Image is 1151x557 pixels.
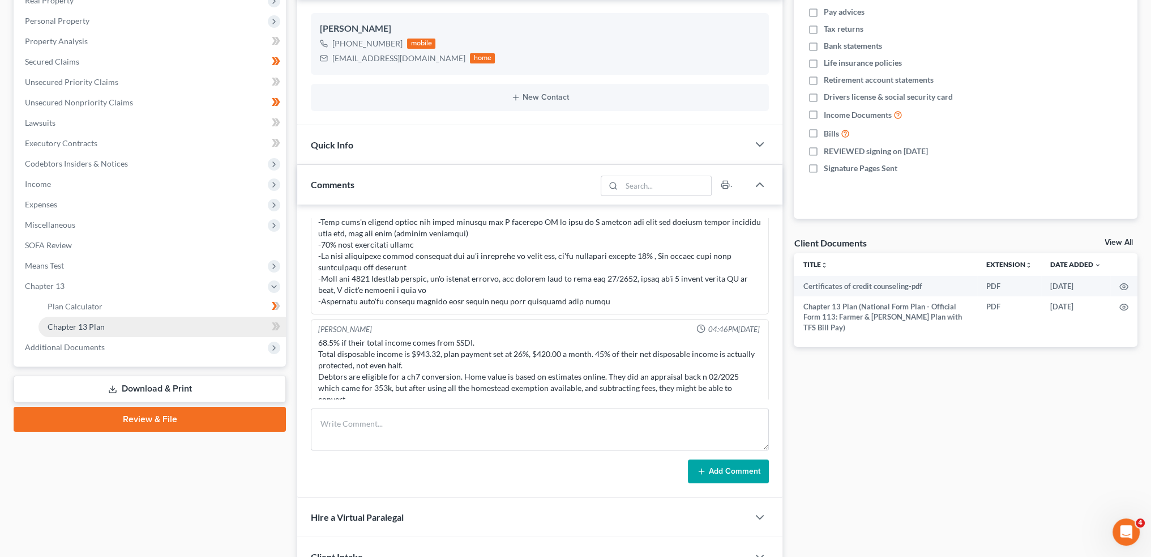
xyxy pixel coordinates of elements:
span: Plan Calculator [48,301,102,311]
span: 04:46PM[DATE] [708,324,759,335]
span: Secured Claims [25,57,79,66]
span: Bills [823,128,838,139]
a: Unsecured Priority Claims [16,72,286,92]
div: [PERSON_NAME] [320,22,760,36]
td: Chapter 13 Plan (National Form Plan - Official Form 113: Farmer & [PERSON_NAME] Plan with TFS Bil... [794,296,977,338]
span: SOFA Review [25,240,72,250]
span: Additional Documents [25,342,105,352]
span: Life insurance policies [823,57,901,69]
iframe: Intercom live chat [1113,518,1140,546]
span: Personal Property [25,16,89,25]
div: 68.5% if their total income comes from SSDI. Total disposable income is $943.32, plan payment set... [318,337,761,405]
span: Chapter 13 Plan [48,322,105,331]
a: View All [1105,239,1133,246]
td: PDF [977,276,1041,296]
i: unfold_more [820,262,827,269]
span: Retirement account statements [823,74,933,86]
a: Plan Calculator [38,296,286,317]
span: Signature Pages Sent [823,163,897,174]
span: Unsecured Nonpriority Claims [25,97,133,107]
td: PDF [977,296,1041,338]
a: Download & Print [14,376,286,402]
span: Income Documents [823,109,891,121]
span: Unsecured Priority Claims [25,77,118,87]
i: unfold_more [1025,262,1032,269]
div: home [470,53,495,63]
a: Secured Claims [16,52,286,72]
div: [PERSON_NAME] [318,324,372,335]
a: Property Analysis [16,31,286,52]
span: Expenses [25,199,57,209]
td: [DATE] [1041,276,1110,296]
div: Client Documents [794,237,866,249]
span: Miscellaneous [25,220,75,229]
input: Search... [622,176,712,195]
button: New Contact [320,93,760,102]
span: Pay advices [823,6,864,18]
div: mobile [407,39,435,49]
a: Executory Contracts [16,133,286,154]
i: expand_more [1094,262,1101,269]
div: [EMAIL_ADDRESS][DOMAIN_NAME] [332,53,465,64]
span: Hire a Virtual Paralegal [311,512,404,522]
a: Titleunfold_more [803,260,827,269]
a: Extensionunfold_more [986,260,1032,269]
a: SOFA Review [16,235,286,256]
span: Income [25,179,51,189]
span: Property Analysis [25,36,88,46]
a: Unsecured Nonpriority Claims [16,92,286,113]
a: Date Added expand_more [1050,260,1101,269]
td: [DATE] [1041,296,1110,338]
span: Bank statements [823,40,882,52]
span: Executory Contracts [25,138,97,148]
span: Comments [311,179,354,190]
span: Codebtors Insiders & Notices [25,159,128,168]
span: REVIEWED signing on [DATE] [823,146,927,157]
span: Means Test [25,261,64,270]
a: Lawsuits [16,113,286,133]
td: Certificates of credit counseling-pdf [794,276,977,296]
a: Review & File [14,407,286,432]
a: Chapter 13 Plan [38,317,286,337]
span: Tax returns [823,23,863,35]
span: 4 [1136,518,1145,528]
span: Chapter 13 [25,281,65,291]
span: Lawsuits [25,118,55,127]
span: Quick Info [311,139,353,150]
div: [PHONE_NUMBER] [332,38,403,49]
button: Add Comment [688,460,769,483]
span: Drivers license & social security card [823,91,952,103]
